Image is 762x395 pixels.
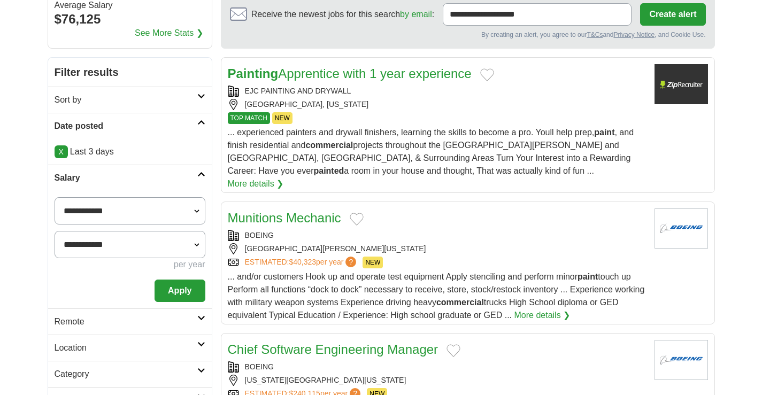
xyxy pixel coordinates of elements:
button: Add to favorite jobs [480,68,494,81]
a: Salary [48,165,212,191]
strong: commercial [305,141,353,150]
strong: paint [578,272,598,281]
a: BOEING [245,231,274,239]
h2: Salary [55,172,197,184]
a: Date posted [48,113,212,139]
h2: Date posted [55,120,197,133]
a: Category [48,361,212,387]
a: Chief Software Engineering Manager [228,342,438,357]
button: Create alert [640,3,705,26]
a: BOEING [245,362,274,371]
h2: Category [55,368,197,381]
a: Remote [48,308,212,335]
div: By creating an alert, you agree to our and , and Cookie Use. [230,30,706,40]
div: $76,125 [55,10,205,29]
h2: Remote [55,315,197,328]
p: Last 3 days [55,145,205,158]
img: BOEING logo [655,340,708,380]
span: $40,323 [289,258,316,266]
span: NEW [363,257,383,268]
div: Average Salary [55,1,205,10]
button: Apply [155,280,205,302]
a: Location [48,335,212,361]
div: [GEOGRAPHIC_DATA], [US_STATE] [228,99,646,110]
a: PaintingApprentice with 1 year experience [228,66,472,81]
div: EJC PAINTING AND DRYWALL [228,86,646,97]
span: NEW [272,112,293,124]
img: BOEING logo [655,208,708,249]
a: More details ❯ [228,177,284,190]
strong: painted [313,166,344,175]
button: Add to favorite jobs [350,213,364,226]
a: X [55,145,68,158]
div: per year [55,258,205,271]
a: by email [400,10,432,19]
strong: paint [594,128,614,137]
div: [US_STATE][GEOGRAPHIC_DATA][US_STATE] [228,375,646,386]
a: Munitions Mechanic [228,211,341,225]
img: Company logo [655,64,708,104]
span: TOP MATCH [228,112,270,124]
button: Add to favorite jobs [447,344,460,357]
div: [GEOGRAPHIC_DATA][PERSON_NAME][US_STATE] [228,243,646,254]
a: T&Cs [587,31,603,38]
span: ? [345,257,356,267]
h2: Filter results [48,58,212,87]
h2: Location [55,342,197,354]
a: ESTIMATED:$40,323per year? [245,257,359,268]
a: Sort by [48,87,212,113]
h2: Sort by [55,94,197,106]
strong: commercial [436,298,484,307]
a: More details ❯ [514,309,571,322]
span: ... experienced painters and drywall finishers, learning the skills to become a pro. Youll help p... [228,128,634,175]
strong: Painting [228,66,279,81]
a: Privacy Notice [613,31,655,38]
span: Receive the newest jobs for this search : [251,8,434,21]
span: ... and/or customers Hook up and operate test equipment Apply stenciling and perform minor touch ... [228,272,645,320]
a: See More Stats ❯ [135,27,203,40]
